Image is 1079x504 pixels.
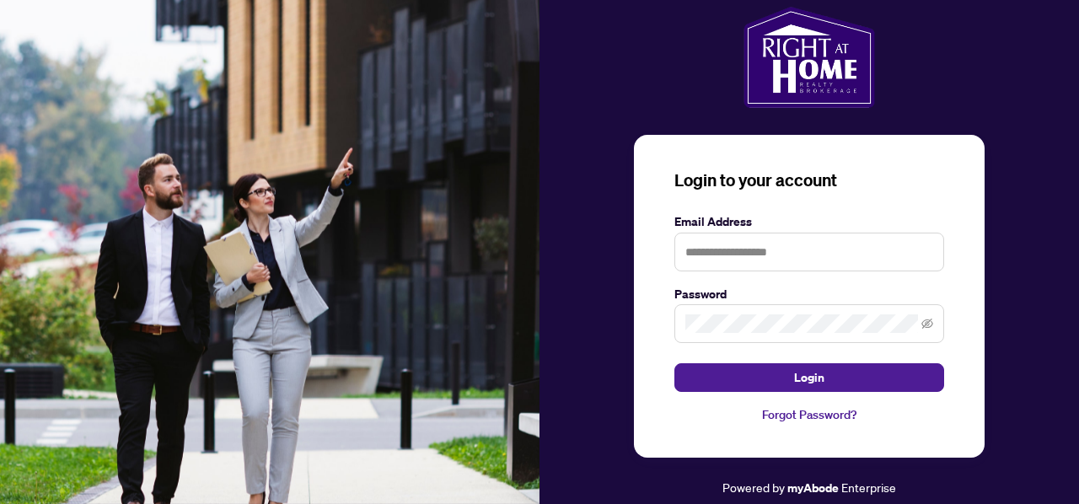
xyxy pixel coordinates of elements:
[674,405,944,424] a: Forgot Password?
[674,212,944,231] label: Email Address
[722,480,785,495] span: Powered by
[787,479,839,497] a: myAbode
[674,285,944,303] label: Password
[921,318,933,330] span: eye-invisible
[674,363,944,392] button: Login
[674,169,944,192] h3: Login to your account
[841,480,896,495] span: Enterprise
[743,7,874,108] img: ma-logo
[794,364,824,391] span: Login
